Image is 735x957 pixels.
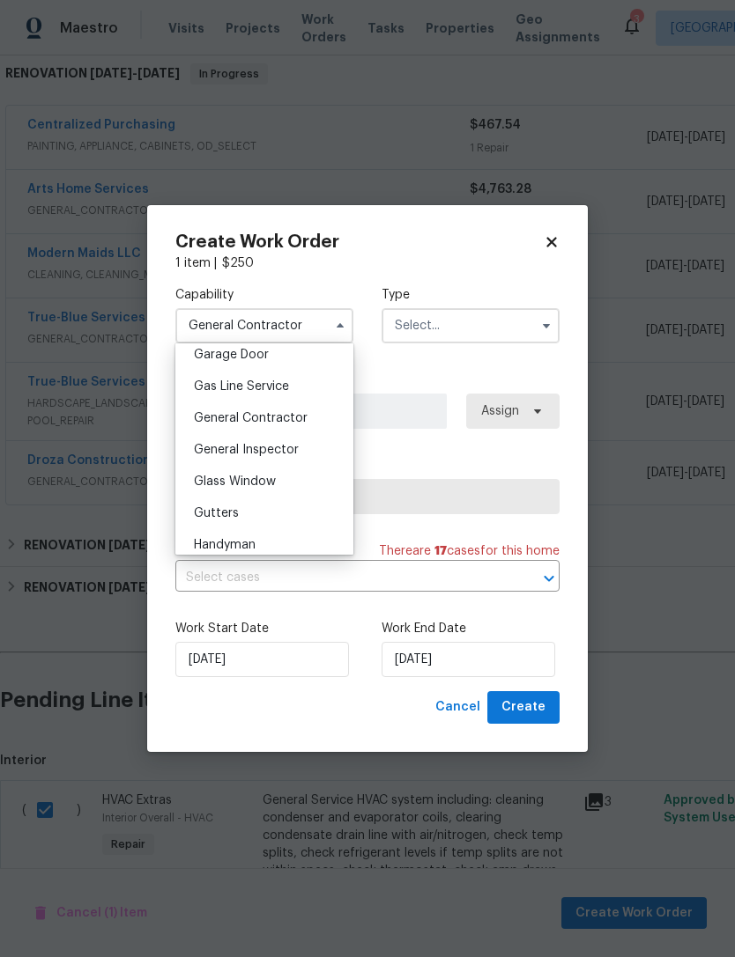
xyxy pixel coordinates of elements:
[194,380,289,393] span: Gas Line Service
[435,696,480,718] span: Cancel
[434,545,447,557] span: 17
[175,372,560,389] label: Work Order Manager
[428,691,487,724] button: Cancel
[382,308,560,343] input: Select...
[194,444,299,456] span: General Inspector
[222,257,254,269] span: $ 250
[175,457,560,475] label: Trade Partner
[537,566,561,591] button: Open
[382,642,555,677] input: M/D/YYYY
[194,412,308,424] span: General Contractor
[194,349,269,361] span: Garage Door
[175,620,353,637] label: Work Start Date
[536,315,557,336] button: Show options
[330,315,351,336] button: Hide options
[175,233,544,251] h2: Create Work Order
[379,542,560,560] span: There are case s for this home
[175,642,349,677] input: M/D/YYYY
[175,286,353,304] label: Capability
[190,488,545,505] span: Select trade partner
[175,254,560,272] div: 1 item |
[175,564,510,592] input: Select cases
[194,539,256,551] span: Handyman
[382,286,560,304] label: Type
[175,308,353,343] input: Select...
[194,475,276,488] span: Glass Window
[481,402,519,420] span: Assign
[382,620,560,637] label: Work End Date
[487,691,560,724] button: Create
[194,507,239,519] span: Gutters
[501,696,546,718] span: Create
